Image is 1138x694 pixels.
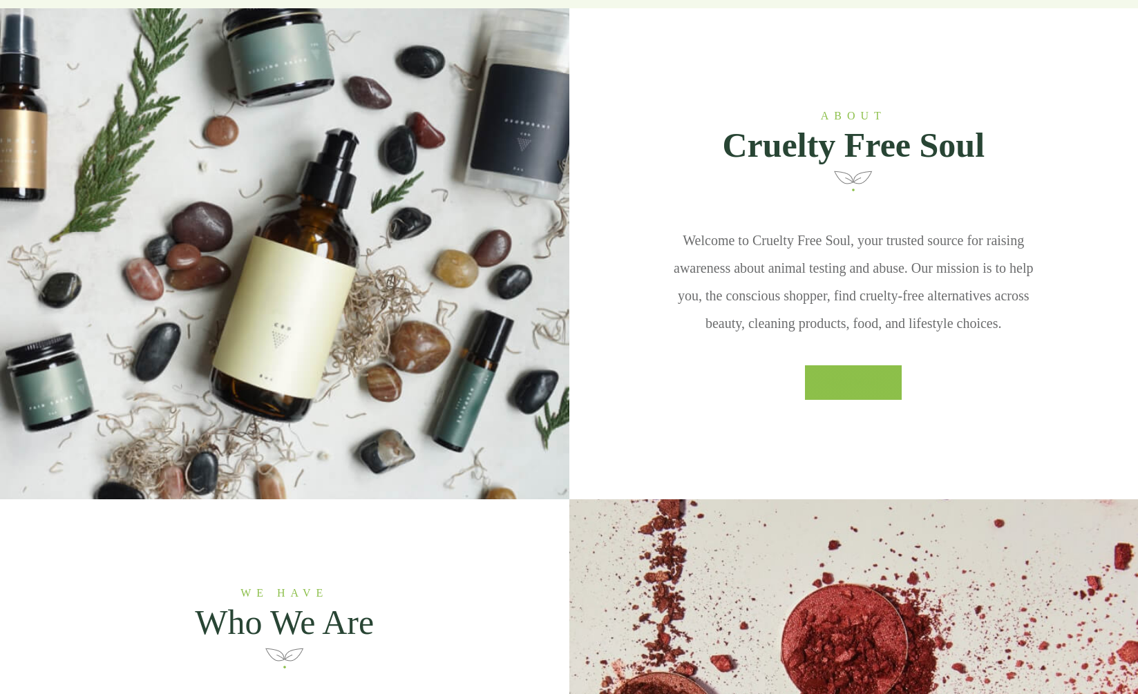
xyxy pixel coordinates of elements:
img: small deco [834,166,873,187]
p: Welcome to Cruelty Free Soul, your trusted source for raising awareness about animal testing and ... [665,226,1042,351]
img: small deco [265,644,304,664]
span: read more [821,377,886,389]
h6: about [665,109,1041,122]
h2: Who We Are [97,601,473,643]
h6: we have [97,586,473,599]
a: read more [805,365,902,401]
strong: Cruelty Free Soul [722,126,985,164]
